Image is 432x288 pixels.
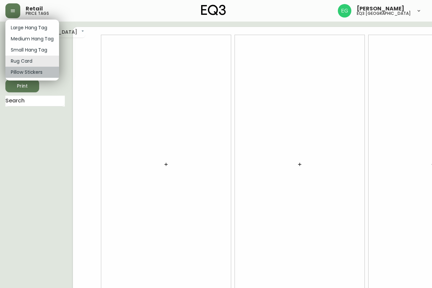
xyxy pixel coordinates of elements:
li: Rug Card [5,56,59,67]
li: Small Hang Tag [5,44,59,56]
li: Medium Hang Tag [5,33,59,44]
textarea: FINAL SALE - CANNOT BE COMBINED WITH ANY OTHER PROMOTIONAL SALES OR DISCOUNTS [20,49,93,67]
textarea: CELLO KING SIZE ADJUSTABLE BED [20,28,93,46]
li: Pillow Stickers [5,67,59,78]
li: Large Hang Tag [5,22,59,33]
